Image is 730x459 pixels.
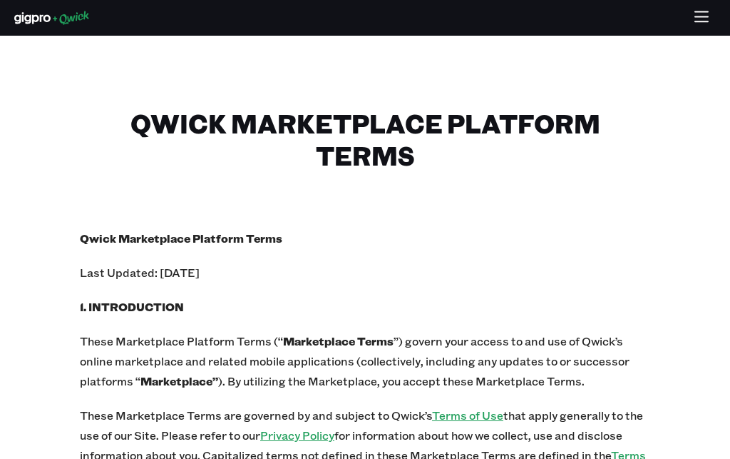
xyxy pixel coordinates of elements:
h1: Qwick Marketplace Platform Terms [80,107,650,171]
b: Qwick Marketplace Platform Terms [80,231,282,246]
b: Marketplace” [140,373,218,388]
b: Marketplace Terms [283,333,394,348]
p: Last Updated: [DATE] [80,263,650,283]
p: These Marketplace Platform Terms (“ ”) govern your access to and use of Qwick’s online marketplac... [80,331,650,391]
b: 1. INTRODUCTION [80,299,184,314]
a: Privacy Policy [260,428,334,443]
a: Terms of Use [432,408,503,423]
